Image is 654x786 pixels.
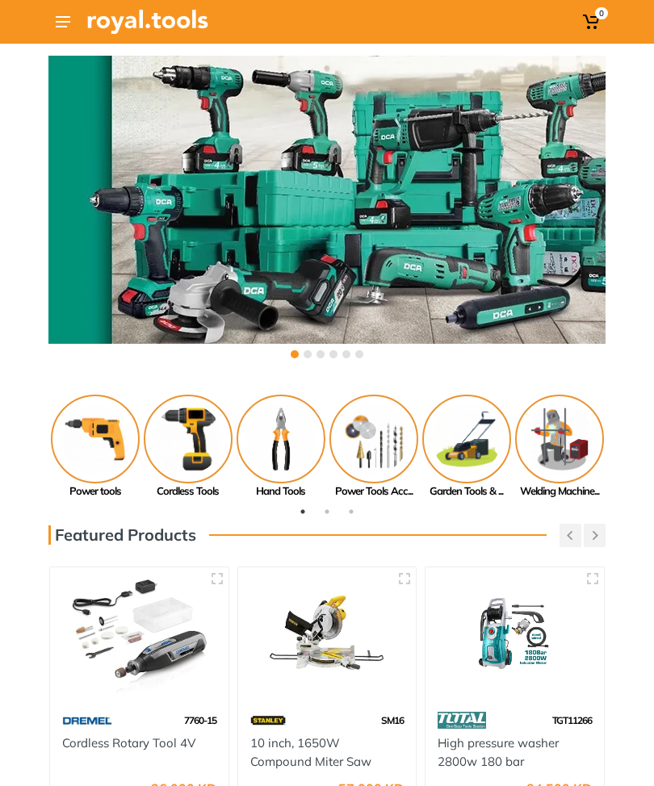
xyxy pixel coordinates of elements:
[513,395,606,500] a: Welding Machine...
[420,483,513,500] div: Garden Tools & ...
[381,714,404,726] span: SM16
[250,579,405,695] img: Royal Tools - 10 inch, 1650W Compound Miter Saw
[48,395,141,500] a: Power tools
[438,735,559,769] a: High pressure washer 2800w 180 bar
[327,483,420,500] div: Power Tools Acc...
[295,504,311,520] button: 1 of 3
[343,504,359,520] button: 3 of 3
[513,483,606,500] div: Welding Machine...
[234,483,327,500] div: Hand Tools
[62,735,195,750] a: Cordless Rotary Tool 4V
[420,395,513,500] a: Garden Tools & ...
[237,395,325,483] img: Royal - Hand Tools
[141,483,234,500] div: Cordless Tools
[422,395,511,483] img: Royal - Garden Tools & Accessories
[595,7,608,19] span: 0
[329,395,418,483] img: Royal - Power Tools Accessories
[250,706,286,734] img: 15.webp
[87,10,208,34] img: Royal Tools Logo
[48,483,141,500] div: Power tools
[552,714,592,726] span: TGT11266
[48,525,196,545] h3: Featured Products
[144,395,233,483] img: Royal - Cordless Tools
[515,395,604,483] img: Royal - Welding Machine & Tools
[184,714,216,726] span: 7760-15
[234,395,327,500] a: Hand Tools
[438,706,486,734] img: 86.webp
[62,706,112,734] img: 67.webp
[51,395,140,483] img: Royal - Power tools
[319,504,335,520] button: 2 of 3
[438,579,592,695] img: Royal Tools - High pressure washer 2800w 180 bar
[327,395,420,500] a: Power Tools Acc...
[579,7,606,36] a: 0
[62,579,216,695] img: Royal Tools - Cordless Rotary Tool 4V
[250,735,371,769] a: 10 inch, 1650W Compound Miter Saw
[141,395,234,500] a: Cordless Tools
